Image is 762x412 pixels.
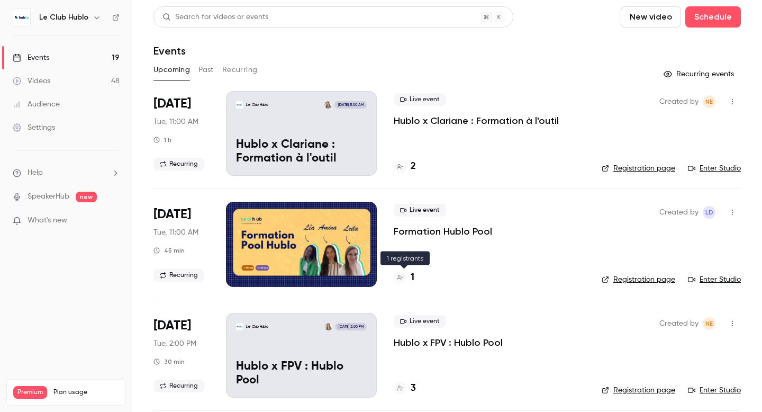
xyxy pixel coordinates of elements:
[602,163,675,174] a: Registration page
[153,136,171,144] div: 1 h
[703,206,715,219] span: Leila Domec
[236,360,367,388] p: Hublo x FPV : Hublo Pool
[324,101,332,109] img: Noelia Enriquez
[394,159,416,174] a: 2
[153,95,191,112] span: [DATE]
[685,6,741,28] button: Schedule
[688,274,741,285] a: Enter Studio
[394,204,446,217] span: Live event
[394,93,446,106] span: Live event
[236,323,243,330] img: Hublo x FPV : Hublo Pool
[705,317,713,330] span: NE
[153,91,209,176] div: Sep 23 Tue, 11:00 AM (Europe/Paris)
[226,313,377,398] a: Hublo x FPV : Hublo PoolLe Club HubloNoelia Enriquez[DATE] 2:00 PMHublo x FPV : Hublo Pool
[602,274,675,285] a: Registration page
[705,95,713,108] span: NE
[705,206,713,219] span: LD
[28,191,69,202] a: SpeakerHub
[107,216,120,226] iframe: Noticeable Trigger
[394,271,414,285] a: 1
[659,95,698,108] span: Created by
[688,163,741,174] a: Enter Studio
[13,9,30,26] img: Le Club Hublo
[621,6,681,28] button: New video
[226,91,377,176] a: Hublo x Clariane : Formation à l'outilLe Club HubloNoelia Enriquez[DATE] 11:00 AMHublo x Clariane...
[153,317,191,334] span: [DATE]
[394,336,503,349] a: Hublo x FPV : Hublo Pool
[39,12,88,23] h6: Le Club Hublo
[153,61,190,78] button: Upcoming
[659,317,698,330] span: Created by
[153,338,196,349] span: Tue, 2:00 PM
[246,102,268,108] p: Le Club Hublo
[659,66,741,83] button: Recurring events
[153,44,186,57] h1: Events
[394,225,492,238] a: Formation Hublo Pool
[703,317,715,330] span: Noelia Enriquez
[335,323,366,330] span: [DATE] 2:00 PM
[76,192,97,202] span: new
[246,324,268,329] p: Le Club Hublo
[394,114,559,127] a: Hublo x Clariane : Formation à l'outil
[153,202,209,286] div: Sep 23 Tue, 11:00 AM (Europe/Paris)
[28,167,43,178] span: Help
[411,159,416,174] h4: 2
[394,381,416,396] a: 3
[325,323,332,330] img: Noelia Enriquez
[153,117,198,127] span: Tue, 11:00 AM
[334,101,366,109] span: [DATE] 11:00 AM
[153,206,191,223] span: [DATE]
[28,215,67,226] span: What's new
[153,380,204,392] span: Recurring
[153,227,198,238] span: Tue, 11:00 AM
[703,95,715,108] span: Noelia Enriquez
[236,101,243,109] img: Hublo x Clariane : Formation à l'outil
[13,167,120,178] li: help-dropdown-opener
[153,246,185,255] div: 45 min
[602,385,675,396] a: Registration page
[162,12,268,23] div: Search for videos or events
[411,381,416,396] h4: 3
[53,388,119,397] span: Plan usage
[411,271,414,285] h4: 1
[688,385,741,396] a: Enter Studio
[153,313,209,398] div: Sep 23 Tue, 2:00 PM (Europe/Paris)
[153,158,204,171] span: Recurring
[153,357,185,366] div: 30 min
[222,61,258,78] button: Recurring
[394,315,446,328] span: Live event
[13,52,49,63] div: Events
[198,61,214,78] button: Past
[13,76,50,86] div: Videos
[13,122,55,133] div: Settings
[659,206,698,219] span: Created by
[13,99,60,110] div: Audience
[153,269,204,282] span: Recurring
[13,386,47,399] span: Premium
[236,138,367,166] p: Hublo x Clariane : Formation à l'outil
